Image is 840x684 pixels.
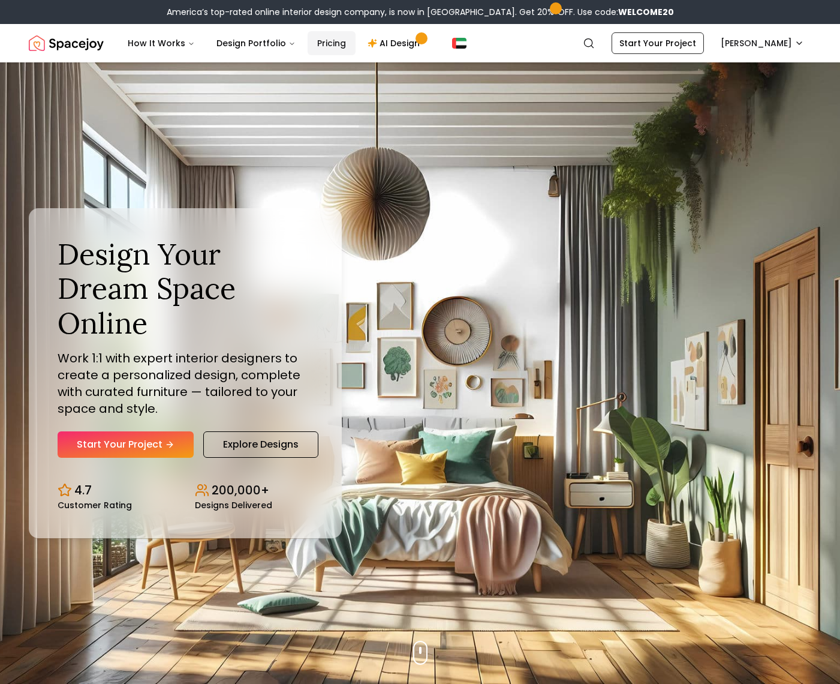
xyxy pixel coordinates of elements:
button: [PERSON_NAME] [713,32,811,54]
img: Dubai [452,38,466,48]
div: Design stats [58,472,313,509]
nav: Main [118,31,433,55]
div: America’s top-rated online interior design company, is now in [GEOGRAPHIC_DATA]. Get 20% OFF. Use... [167,6,674,18]
small: Customer Rating [58,501,132,509]
button: Design Portfolio [207,31,305,55]
p: 200,000+ [212,482,269,499]
small: Designs Delivered [195,501,272,509]
p: 4.7 [74,482,92,499]
button: How It Works [118,31,204,55]
a: Explore Designs [203,431,318,458]
h1: Design Your Dream Space Online [58,237,313,341]
strong: WELCOME20 [618,6,674,18]
a: Pricing [308,31,356,55]
nav: Global [29,24,811,62]
p: Work 1:1 with expert interior designers to create a personalized design, complete with curated fu... [58,350,313,417]
a: Spacejoy [29,31,104,55]
a: AI Design [358,31,433,55]
a: Start Your Project [58,431,194,458]
a: Start Your Project [612,32,704,54]
img: Spacejoy Logo [29,31,104,55]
